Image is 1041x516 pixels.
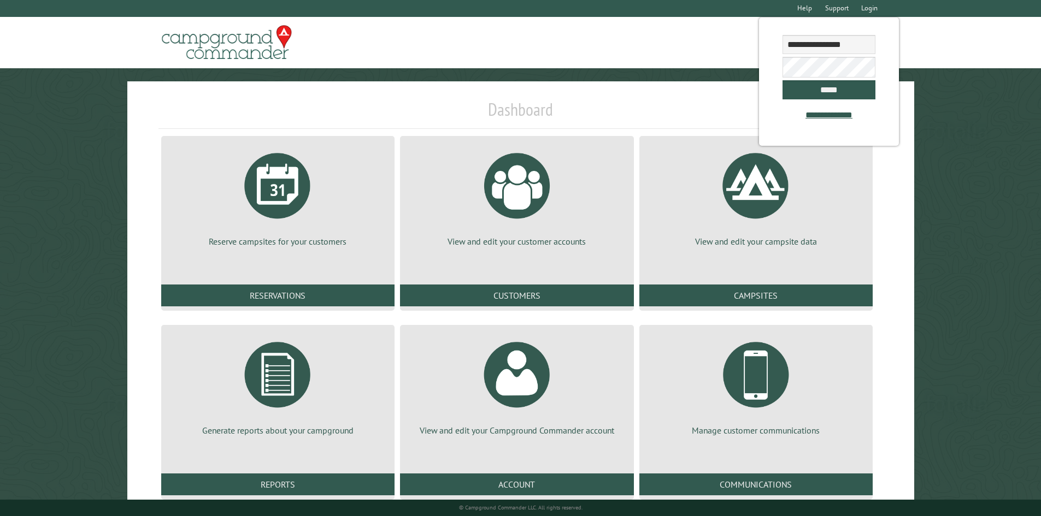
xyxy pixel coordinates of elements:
a: Customers [400,284,633,306]
small: © Campground Commander LLC. All rights reserved. [459,504,583,511]
a: View and edit your customer accounts [413,145,620,247]
h1: Dashboard [158,99,883,129]
a: Account [400,473,633,495]
a: Campsites [639,284,873,306]
a: View and edit your campsite data [652,145,860,247]
p: View and edit your customer accounts [413,235,620,247]
a: Generate reports about your campground [174,334,381,436]
p: Generate reports about your campground [174,424,381,436]
p: View and edit your Campground Commander account [413,424,620,436]
a: Reports [161,473,395,495]
a: Communications [639,473,873,495]
p: View and edit your campsite data [652,235,860,247]
a: Reserve campsites for your customers [174,145,381,247]
p: Reserve campsites for your customers [174,235,381,247]
a: Reservations [161,284,395,306]
a: View and edit your Campground Commander account [413,334,620,436]
a: Manage customer communications [652,334,860,436]
img: Campground Commander [158,21,295,64]
p: Manage customer communications [652,424,860,436]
